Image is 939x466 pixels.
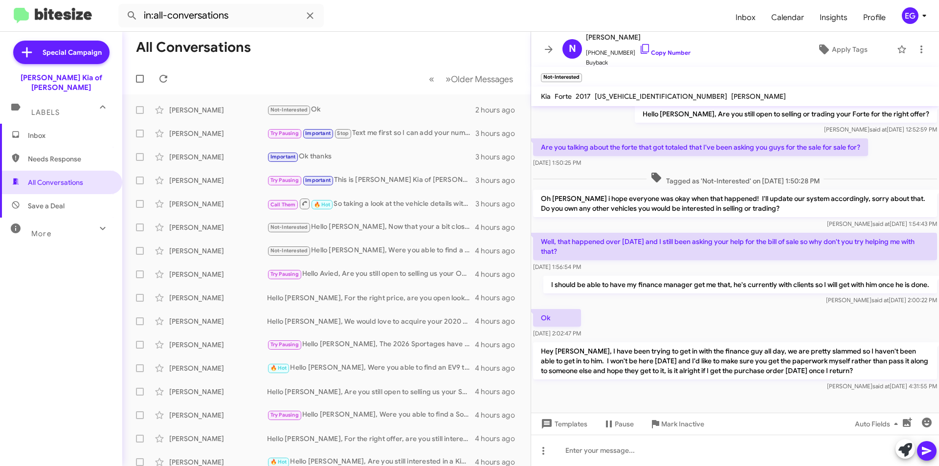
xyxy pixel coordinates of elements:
small: Not-Interested [541,73,582,82]
span: Mark Inactive [661,415,704,433]
p: Oh [PERSON_NAME] i hope everyone was okay when that happened! I'll update our system accordingly,... [533,190,937,217]
span: [DATE] 2:02:47 PM [533,330,581,337]
nav: Page navigation example [424,69,519,89]
div: 3 hours ago [475,152,523,162]
div: Hello [PERSON_NAME], Are you still open to selling us your Sorento for the right price? [267,387,475,397]
span: Try Pausing [270,341,299,348]
div: [PERSON_NAME] [169,199,267,209]
span: Not-Interested [270,247,308,254]
div: Hello [PERSON_NAME], Now that your a bit closer to your lease end, would you consider an early up... [267,222,475,233]
button: Auto Fields [847,415,910,433]
span: Needs Response [28,154,111,164]
span: 🔥 Hot [314,201,331,208]
div: [PERSON_NAME] [169,222,267,232]
span: N [569,41,576,57]
span: [PERSON_NAME] [731,92,786,101]
input: Search [118,4,324,27]
span: Important [270,154,296,160]
div: Hello [PERSON_NAME], For the right price, are you open looking to sell your Sportage? [267,293,475,303]
h1: All Conversations [136,40,251,55]
div: Ok [267,104,475,115]
div: [PERSON_NAME] [169,152,267,162]
span: Call Them [270,201,296,208]
div: 4 hours ago [475,387,523,397]
div: Hello [PERSON_NAME], We would love to acquire your 2020 Ram 1500 for our pre owned lot. For the r... [267,316,475,326]
div: 4 hours ago [475,340,523,350]
span: Save a Deal [28,201,65,211]
span: All Conversations [28,178,83,187]
span: [PERSON_NAME] [DATE] 12:52:59 PM [824,126,937,133]
span: [PHONE_NUMBER] [586,43,691,58]
span: 🔥 Hot [270,459,287,465]
span: Inbox [28,131,111,140]
span: Stop [337,130,349,136]
a: Copy Number [639,49,691,56]
span: [DATE] 1:56:54 PM [533,263,581,270]
span: [US_VEHICLE_IDENTIFICATION_NUMBER] [595,92,727,101]
span: [PERSON_NAME] [DATE] 4:31:55 PM [827,382,937,390]
span: Not-Interested [270,107,308,113]
span: 🔥 Hot [270,365,287,371]
p: I should be able to have my finance manager get me that, he's currently with clients so I will ge... [543,276,937,293]
span: [PERSON_NAME] [586,31,691,43]
span: Auto Fields [855,415,902,433]
div: [PERSON_NAME] [169,293,267,303]
span: Special Campaign [43,47,102,57]
span: said at [870,126,887,133]
div: 3 hours ago [475,129,523,138]
div: Hello [PERSON_NAME], The 2026 Sportages have landed! I took a look at your current Sportage, it l... [267,339,475,350]
div: [PERSON_NAME] [169,246,267,256]
div: [PERSON_NAME] [169,129,267,138]
span: said at [872,296,889,304]
div: [PERSON_NAME] [169,387,267,397]
span: Tagged as 'Not-Interested' on [DATE] 1:50:28 PM [647,172,824,186]
div: [PERSON_NAME] [169,176,267,185]
span: Insights [812,3,855,32]
p: Hello [PERSON_NAME], Are you still open to selling or trading your Forte for the right offer? [635,105,937,123]
button: Next [440,69,519,89]
span: Kia [541,92,551,101]
a: Profile [855,3,894,32]
span: 2017 [576,92,591,101]
a: Calendar [763,3,812,32]
span: Important [305,130,331,136]
span: [PERSON_NAME] [DATE] 1:54:43 PM [827,220,937,227]
div: Hello [PERSON_NAME], Were you able to find an EV9 that fit your needs? [267,362,475,374]
span: said at [872,382,890,390]
div: 3 hours ago [475,199,523,209]
div: Hello [PERSON_NAME], Were you able to find a [DATE] that fit your needs? [267,245,475,256]
span: Forte [555,92,572,101]
span: Try Pausing [270,412,299,418]
div: EG [902,7,918,24]
span: [DATE] 1:50:25 PM [533,159,581,166]
div: [PERSON_NAME] [169,340,267,350]
span: Apply Tags [832,41,868,58]
button: Mark Inactive [642,415,712,433]
div: 3 hours ago [475,176,523,185]
button: Pause [595,415,642,433]
div: [PERSON_NAME] [169,434,267,444]
a: Inbox [728,3,763,32]
p: Ok [533,309,581,327]
div: 4 hours ago [475,293,523,303]
div: 4 hours ago [475,434,523,444]
span: Pause [615,415,634,433]
button: Previous [423,69,440,89]
button: EG [894,7,928,24]
p: Hey [PERSON_NAME], I have been trying to get in with the finance guy all day, we are pretty slamm... [533,342,937,379]
div: This is [PERSON_NAME] Kia of [PERSON_NAME]. [267,175,475,186]
span: More [31,229,51,238]
span: » [446,73,451,85]
span: Try Pausing [270,177,299,183]
div: [PERSON_NAME] [169,410,267,420]
button: Apply Tags [792,41,892,58]
span: « [429,73,434,85]
span: Labels [31,108,60,117]
span: Older Messages [451,74,513,85]
div: 4 hours ago [475,246,523,256]
div: [PERSON_NAME] [169,105,267,115]
span: Important [305,177,331,183]
div: Text me first so I can add your number to my contacts [267,128,475,139]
